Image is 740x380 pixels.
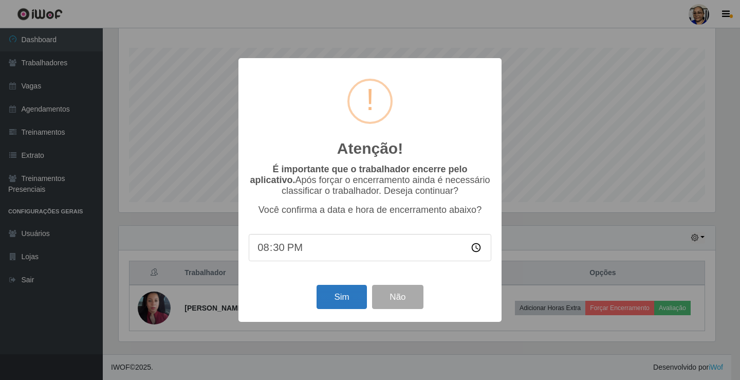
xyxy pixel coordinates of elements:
[249,205,491,215] p: Você confirma a data e hora de encerramento abaixo?
[372,285,423,309] button: Não
[249,164,491,196] p: Após forçar o encerramento ainda é necessário classificar o trabalhador. Deseja continuar?
[250,164,467,185] b: É importante que o trabalhador encerre pelo aplicativo.
[317,285,366,309] button: Sim
[337,139,403,158] h2: Atenção!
